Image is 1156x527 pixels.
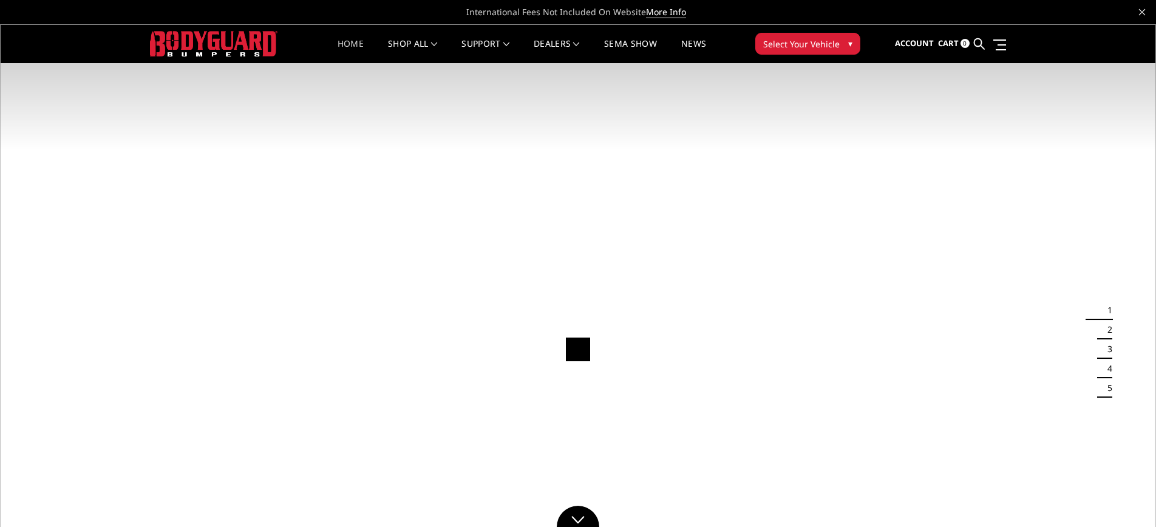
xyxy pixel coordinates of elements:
[1100,340,1112,359] button: 3 of 5
[848,37,852,50] span: ▾
[1100,301,1112,321] button: 1 of 5
[1100,378,1112,398] button: 5 of 5
[895,27,934,60] a: Account
[150,31,277,56] img: BODYGUARD BUMPERS
[461,39,509,63] a: Support
[338,39,364,63] a: Home
[1100,359,1112,378] button: 4 of 5
[960,39,970,48] span: 0
[938,38,959,49] span: Cart
[763,38,840,50] span: Select Your Vehicle
[681,39,706,63] a: News
[604,39,657,63] a: SEMA Show
[646,6,686,18] a: More Info
[1100,321,1112,340] button: 2 of 5
[557,506,599,527] a: Click to Down
[534,39,580,63] a: Dealers
[938,27,970,60] a: Cart 0
[388,39,437,63] a: shop all
[895,38,934,49] span: Account
[755,33,860,55] button: Select Your Vehicle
